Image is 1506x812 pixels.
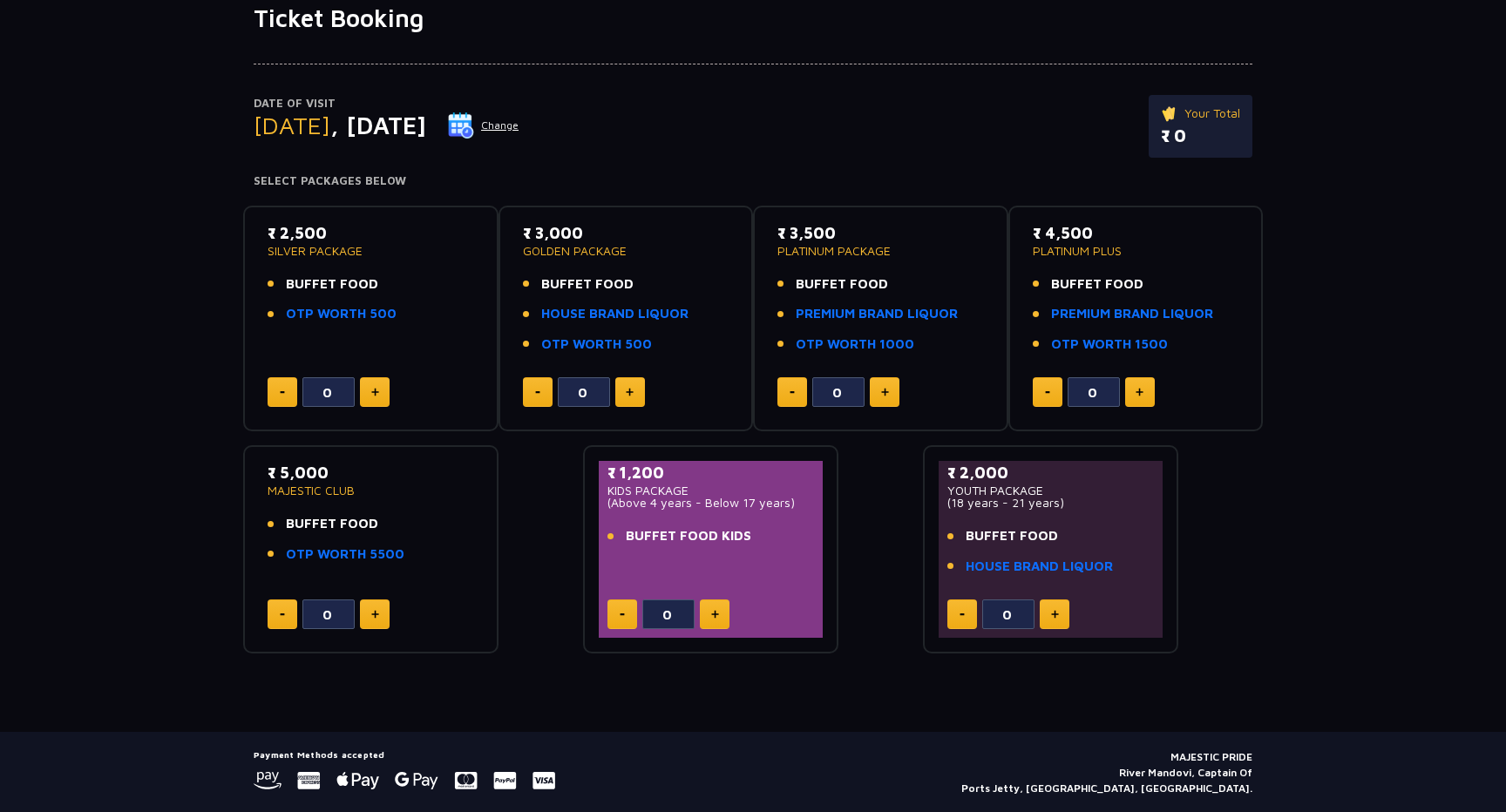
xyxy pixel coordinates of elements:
a: PREMIUM BRAND LIQUOR [796,304,958,324]
p: SILVER PACKAGE [268,245,474,257]
img: minus [1045,391,1050,394]
a: OTP WORTH 500 [286,304,397,324]
p: PLATINUM PLUS [1033,245,1239,257]
p: ₹ 3,500 [777,221,984,245]
button: Change [447,112,519,139]
p: ₹ 2,500 [268,221,474,245]
span: BUFFET FOOD [286,274,378,294]
p: MAJESTIC CLUB [268,484,474,497]
img: ticket [1161,104,1179,123]
p: ₹ 5,000 [268,461,474,484]
a: HOUSE BRAND LIQUOR [966,557,1113,577]
p: (18 years - 21 years) [947,497,1154,509]
p: YOUTH PACKAGE [947,484,1154,497]
a: HOUSE BRAND LIQUOR [541,304,689,324]
p: (Above 4 years - Below 17 years) [607,497,814,509]
h4: Select Packages Below [254,174,1252,188]
a: OTP WORTH 500 [541,335,652,355]
a: OTP WORTH 5500 [286,545,404,565]
img: minus [280,391,285,394]
p: Date of Visit [254,95,519,112]
span: BUFFET FOOD [1051,274,1143,294]
img: minus [620,613,625,616]
p: PLATINUM PACKAGE [777,245,984,257]
a: PREMIUM BRAND LIQUOR [1051,304,1213,324]
img: plus [1136,388,1143,396]
a: OTP WORTH 1000 [796,335,914,355]
span: BUFFET FOOD [541,274,634,294]
img: plus [626,388,634,396]
span: BUFFET FOOD [796,274,888,294]
img: minus [535,391,540,394]
p: ₹ 0 [1161,123,1240,149]
p: MAJESTIC PRIDE River Mandovi, Captain Of Ports Jetty, [GEOGRAPHIC_DATA], [GEOGRAPHIC_DATA]. [961,749,1252,796]
img: plus [371,388,379,396]
img: minus [790,391,795,394]
img: plus [881,388,889,396]
span: BUFFET FOOD [286,514,378,534]
p: Your Total [1161,104,1240,123]
a: OTP WORTH 1500 [1051,335,1168,355]
h5: Payment Methods accepted [254,749,555,760]
img: plus [371,610,379,619]
p: GOLDEN PACKAGE [523,245,729,257]
h1: Ticket Booking [254,3,1252,33]
img: minus [280,613,285,616]
span: BUFFET FOOD KIDS [626,526,751,546]
span: , [DATE] [330,111,426,139]
img: minus [960,613,965,616]
img: plus [711,610,719,619]
p: ₹ 4,500 [1033,221,1239,245]
p: KIDS PACKAGE [607,484,814,497]
span: BUFFET FOOD [966,526,1058,546]
p: ₹ 2,000 [947,461,1154,484]
p: ₹ 3,000 [523,221,729,245]
p: ₹ 1,200 [607,461,814,484]
span: [DATE] [254,111,330,139]
img: plus [1051,610,1059,619]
